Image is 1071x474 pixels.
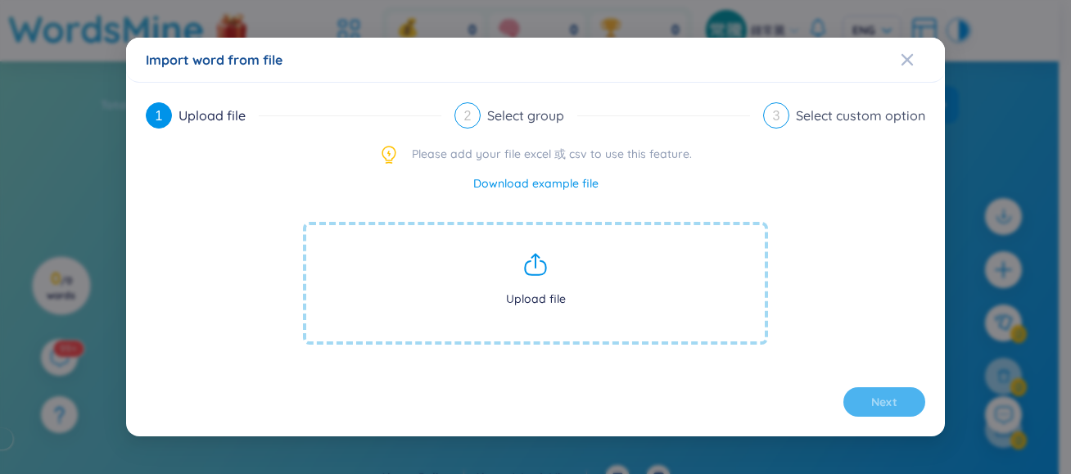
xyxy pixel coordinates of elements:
[146,102,441,129] div: 1Upload file
[796,107,925,124] font: Select custom option
[454,102,750,129] div: 2Select group
[156,109,163,123] font: 1
[487,107,564,124] font: Select group
[464,109,472,123] font: 2
[901,38,945,82] button: Close
[473,174,599,192] a: Download example file
[473,176,599,191] font: Download example file
[178,107,246,124] font: Upload file
[303,222,768,345] span: Upload file
[506,291,566,306] font: Upload file
[773,109,780,123] font: 3
[412,147,692,161] font: Please add your file excel 或 csv to use this feature.
[763,102,925,129] div: 3Select custom option
[146,52,282,68] font: Import word from file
